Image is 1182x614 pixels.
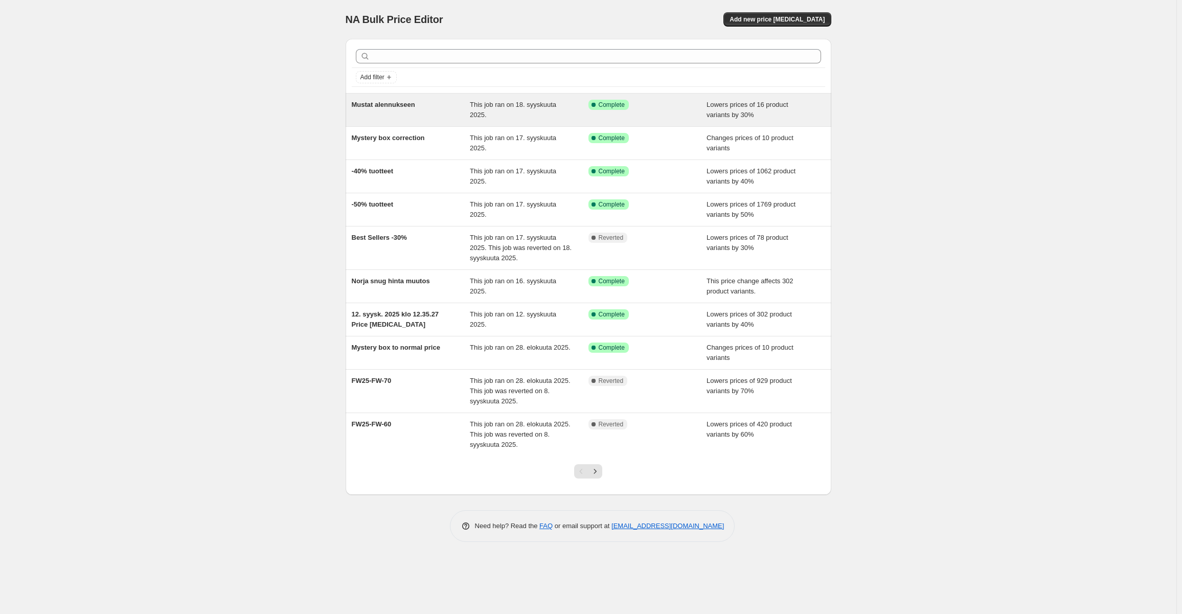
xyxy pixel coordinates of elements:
[588,464,602,479] button: Next
[599,377,624,385] span: Reverted
[356,71,397,83] button: Add filter
[475,522,540,530] span: Need help? Read the
[611,522,724,530] a: [EMAIL_ADDRESS][DOMAIN_NAME]
[352,134,425,142] span: Mystery box correction
[707,420,792,438] span: Lowers prices of 420 product variants by 60%
[553,522,611,530] span: or email support at
[599,234,624,242] span: Reverted
[470,344,571,351] span: This job ran on 28. elokuuta 2025.
[599,134,625,142] span: Complete
[707,310,792,328] span: Lowers prices of 302 product variants by 40%
[470,310,556,328] span: This job ran on 12. syyskuuta 2025.
[707,134,793,152] span: Changes prices of 10 product variants
[539,522,553,530] a: FAQ
[470,101,556,119] span: This job ran on 18. syyskuuta 2025.
[707,234,788,252] span: Lowers prices of 78 product variants by 30%
[723,12,831,27] button: Add new price [MEDICAL_DATA]
[599,310,625,319] span: Complete
[470,420,571,448] span: This job ran on 28. elokuuta 2025. This job was reverted on 8. syyskuuta 2025.
[707,277,793,295] span: This price change affects 302 product variants.
[352,200,394,208] span: -50% tuotteet
[352,420,392,428] span: FW25-FW-60
[352,277,430,285] span: Norja snug hinta muutos
[352,101,415,108] span: Mustat alennukseen
[360,73,384,81] span: Add filter
[707,200,795,218] span: Lowers prices of 1769 product variants by 50%
[707,101,788,119] span: Lowers prices of 16 product variants by 30%
[707,377,792,395] span: Lowers prices of 929 product variants by 70%
[470,377,571,405] span: This job ran on 28. elokuuta 2025. This job was reverted on 8. syyskuuta 2025.
[574,464,602,479] nav: Pagination
[470,167,556,185] span: This job ran on 17. syyskuuta 2025.
[352,310,439,328] span: 12. syysk. 2025 klo 12.35.27 Price [MEDICAL_DATA]
[599,101,625,109] span: Complete
[352,167,394,175] span: -40% tuotteet
[346,14,443,25] span: NA Bulk Price Editor
[599,167,625,175] span: Complete
[352,377,392,384] span: FW25-FW-70
[599,420,624,428] span: Reverted
[599,277,625,285] span: Complete
[599,344,625,352] span: Complete
[470,134,556,152] span: This job ran on 17. syyskuuta 2025.
[707,167,795,185] span: Lowers prices of 1062 product variants by 40%
[470,200,556,218] span: This job ran on 17. syyskuuta 2025.
[730,15,825,24] span: Add new price [MEDICAL_DATA]
[470,277,556,295] span: This job ran on 16. syyskuuta 2025.
[352,344,440,351] span: Mystery box to normal price
[470,234,572,262] span: This job ran on 17. syyskuuta 2025. This job was reverted on 18. syyskuuta 2025.
[707,344,793,361] span: Changes prices of 10 product variants
[599,200,625,209] span: Complete
[352,234,407,241] span: Best Sellers -30%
